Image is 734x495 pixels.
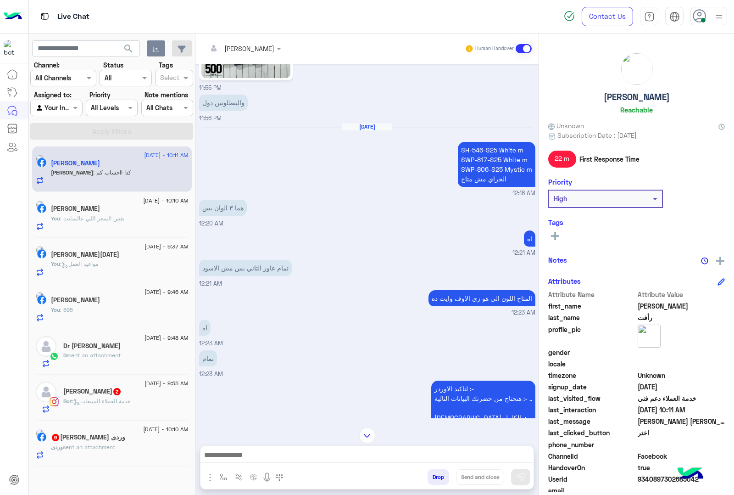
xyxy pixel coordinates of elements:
[36,292,44,300] img: picture
[548,313,636,322] span: last_name
[638,348,725,357] span: null
[4,40,20,56] img: 713415422032625
[143,425,188,433] span: [DATE] - 10:10 AM
[548,394,636,403] span: last_visited_flow
[30,123,193,140] button: Apply Filters
[458,142,535,187] p: 23/8/2025, 12:18 AM
[51,260,60,267] span: You
[428,290,535,306] p: 23/8/2025, 12:23 AM
[51,306,60,313] span: You
[359,427,375,444] img: scroll
[638,428,725,438] span: اختر
[548,325,636,346] span: profile_pic
[63,388,122,395] h5: Akram Habib
[145,334,188,342] span: [DATE] - 9:48 AM
[159,73,179,84] div: Select
[51,251,119,259] h5: محمد رمضان عبدالحميد
[68,352,121,359] span: sent an attachment
[51,444,63,450] span: وردى
[36,155,44,163] img: picture
[36,382,56,402] img: defaultAdmin.png
[638,440,725,450] span: null
[604,92,670,102] h5: [PERSON_NAME]
[4,7,22,26] img: Logo
[145,379,188,388] span: [DATE] - 9:55 AM
[36,429,44,438] img: picture
[548,405,636,415] span: last_interaction
[582,7,633,26] a: Contact Us
[428,469,449,485] button: Drop
[548,218,725,226] h6: Tags
[51,205,100,213] h5: Ahmed Rezk
[199,280,222,287] span: 12:21 AM
[63,444,115,450] span: sent an attachment
[113,388,121,395] span: 2
[512,189,535,198] span: 12:18 AM
[145,90,188,100] label: Note mentions
[103,60,123,70] label: Status
[638,451,725,461] span: 0
[199,340,223,347] span: 12:23 AM
[548,371,636,380] span: timezone
[51,215,60,222] span: You
[548,416,636,426] span: last_message
[50,397,59,406] img: Instagram
[52,434,59,441] span: 9
[123,43,134,54] span: search
[548,290,636,299] span: Attribute Name
[57,11,89,23] p: Live Chat
[638,290,725,299] span: Attribute Value
[60,306,73,313] span: 595
[669,11,680,22] img: tab
[159,60,173,70] label: Tags
[37,295,46,304] img: Facebook
[36,246,44,254] img: picture
[638,405,725,415] span: 2025-08-24T07:11:12.2998349Z
[557,130,637,140] span: Subscription Date : [DATE]
[199,260,292,276] p: 23/8/2025, 12:21 AM
[548,440,636,450] span: phone_number
[199,95,248,111] p: 22/8/2025, 11:56 PM
[716,257,724,265] img: add
[524,231,535,247] p: 23/8/2025, 12:21 AM
[51,296,100,304] h5: Ahmed Ragab
[644,11,655,22] img: tab
[638,416,725,426] span: خالد رافت محمد صالح 01003804102 01147466278 01003804012 الاسماعيليه التل الكبير شارع ميدان التحري...
[37,158,46,167] img: Facebook
[199,115,222,122] span: 11:56 PM
[475,45,514,52] small: Human Handover
[548,382,636,392] span: signup_date
[261,472,272,483] img: send voice note
[93,169,131,176] span: كدا ااحساب كم
[199,320,211,336] p: 23/8/2025, 12:23 AM
[51,433,125,441] h5: وردى صلاح الدين احمد
[638,382,725,392] span: 2025-04-03T16:09:35.269Z
[89,90,111,100] label: Priority
[638,371,725,380] span: Unknown
[621,53,652,84] img: picture
[548,277,581,285] h6: Attributes
[220,473,227,481] img: select flow
[63,398,72,405] span: Bot
[199,350,217,366] p: 23/8/2025, 12:23 AM
[548,463,636,472] span: HandoverOn
[548,451,636,461] span: ChannelId
[50,352,59,361] img: WhatsApp
[456,469,504,485] button: Send and close
[548,359,636,369] span: locale
[620,106,653,114] h6: Reachable
[199,84,222,91] span: 11:55 PM
[548,474,636,484] span: UserId
[564,11,575,22] img: spinner
[72,398,130,405] span: : خدمة العملاء المبيعات
[60,215,124,222] span: نفس السعر اللي عالسايت
[216,469,231,484] button: select flow
[117,40,140,60] button: search
[51,169,93,176] span: [PERSON_NAME]
[516,472,525,482] img: send message
[548,428,636,438] span: last_clicked_button
[548,121,584,130] span: Unknown
[199,200,247,216] p: 23/8/2025, 12:20 AM
[231,469,246,484] button: Trigger scenario
[276,474,283,481] img: make a call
